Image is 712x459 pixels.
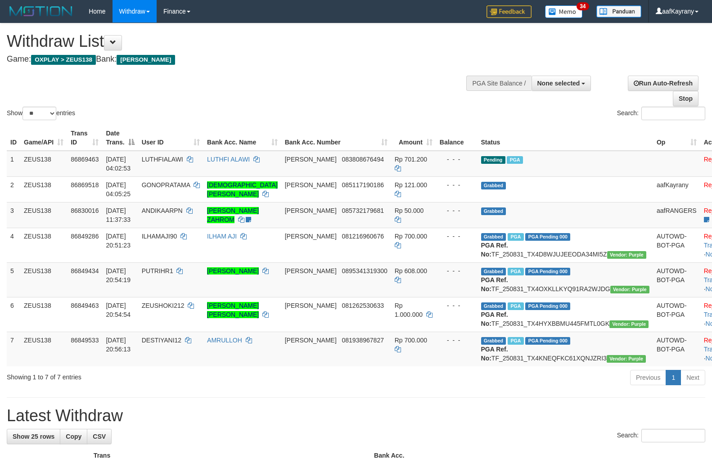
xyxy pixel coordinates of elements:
[20,297,67,332] td: ZEUS138
[342,233,384,240] span: Copy 081216960676 to clipboard
[617,107,705,120] label: Search:
[7,262,20,297] td: 5
[440,155,474,164] div: - - -
[281,125,391,151] th: Bank Acc. Number: activate to sort column ascending
[395,337,427,344] span: Rp 700.000
[7,32,466,50] h1: Withdraw List
[207,181,278,198] a: [DEMOGRAPHIC_DATA][PERSON_NAME]
[508,337,523,345] span: Marked by aafRornrotha
[20,151,67,177] td: ZEUS138
[285,207,337,214] span: [PERSON_NAME]
[641,429,705,442] input: Search:
[7,332,20,366] td: 7
[577,2,589,10] span: 34
[507,156,523,164] span: Marked by aafchomsokheang
[440,206,474,215] div: - - -
[653,228,700,262] td: AUTOWD-BOT-PGA
[207,156,250,163] a: LUTHFI ALAWI
[440,180,474,189] div: - - -
[142,233,177,240] span: ILHAMAJI90
[207,233,237,240] a: ILHAM AJI
[628,76,698,91] a: Run Auto-Refresh
[7,151,20,177] td: 1
[285,156,337,163] span: [PERSON_NAME]
[609,320,649,328] span: Vendor URL: https://trx4.1velocity.biz
[71,233,99,240] span: 86849286
[7,4,75,18] img: MOTION_logo.png
[481,182,506,189] span: Grabbed
[142,207,183,214] span: ANDIKAARPN
[653,297,700,332] td: AUTOWD-BOT-PGA
[532,76,591,91] button: None selected
[71,207,99,214] span: 86830016
[71,156,99,163] span: 86869463
[207,207,259,223] a: [PERSON_NAME] ZAHROM
[607,355,646,363] span: Vendor URL: https://trx4.1velocity.biz
[142,302,185,309] span: ZEUSHOKI212
[71,267,99,274] span: 86849434
[285,337,337,344] span: [PERSON_NAME]
[71,181,99,189] span: 86869518
[395,156,427,163] span: Rp 701.200
[106,233,131,249] span: [DATE] 20:51:23
[537,80,580,87] span: None selected
[481,242,508,258] b: PGA Ref. No:
[87,429,112,444] a: CSV
[20,262,67,297] td: ZEUS138
[106,267,131,283] span: [DATE] 20:54:19
[342,207,384,214] span: Copy 085732179681 to clipboard
[478,125,653,151] th: Status
[607,251,646,259] span: Vendor URL: https://trx4.1velocity.biz
[7,228,20,262] td: 4
[342,267,388,274] span: Copy 0895341319300 to clipboard
[7,407,705,425] h1: Latest Withdraw
[525,233,570,241] span: PGA Pending
[481,233,506,241] span: Grabbed
[440,266,474,275] div: - - -
[481,268,506,275] span: Grabbed
[93,433,106,440] span: CSV
[102,125,138,151] th: Date Trans.: activate to sort column descending
[617,429,705,442] label: Search:
[666,370,681,385] a: 1
[653,332,700,366] td: AUTOWD-BOT-PGA
[481,207,506,215] span: Grabbed
[630,370,666,385] a: Previous
[207,267,259,274] a: [PERSON_NAME]
[7,369,290,382] div: Showing 1 to 7 of 7 entries
[481,156,505,164] span: Pending
[481,337,506,345] span: Grabbed
[680,370,705,385] a: Next
[138,125,203,151] th: User ID: activate to sort column ascending
[67,125,102,151] th: Trans ID: activate to sort column ascending
[106,302,131,318] span: [DATE] 20:54:54
[60,429,87,444] a: Copy
[106,181,131,198] span: [DATE] 04:05:25
[207,302,259,318] a: [PERSON_NAME] [PERSON_NAME]
[478,228,653,262] td: TF_250831_TX4D8WJUJEEODA34MI5Z
[7,107,75,120] label: Show entries
[653,262,700,297] td: AUTOWD-BOT-PGA
[508,233,523,241] span: Marked by aafRornrotha
[342,156,384,163] span: Copy 083808676494 to clipboard
[525,268,570,275] span: PGA Pending
[7,429,60,444] a: Show 25 rows
[7,297,20,332] td: 6
[641,107,705,120] input: Search:
[285,267,337,274] span: [PERSON_NAME]
[508,268,523,275] span: Marked by aafRornrotha
[395,233,427,240] span: Rp 700.000
[142,337,181,344] span: DESTIYANI12
[481,311,508,327] b: PGA Ref. No:
[7,176,20,202] td: 2
[20,125,67,151] th: Game/API: activate to sort column ascending
[395,302,423,318] span: Rp 1.000.000
[653,202,700,228] td: aafRANGERS
[481,346,508,362] b: PGA Ref. No:
[7,202,20,228] td: 3
[525,302,570,310] span: PGA Pending
[653,176,700,202] td: aafKayrany
[395,267,427,274] span: Rp 608.000
[481,276,508,292] b: PGA Ref. No:
[20,202,67,228] td: ZEUS138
